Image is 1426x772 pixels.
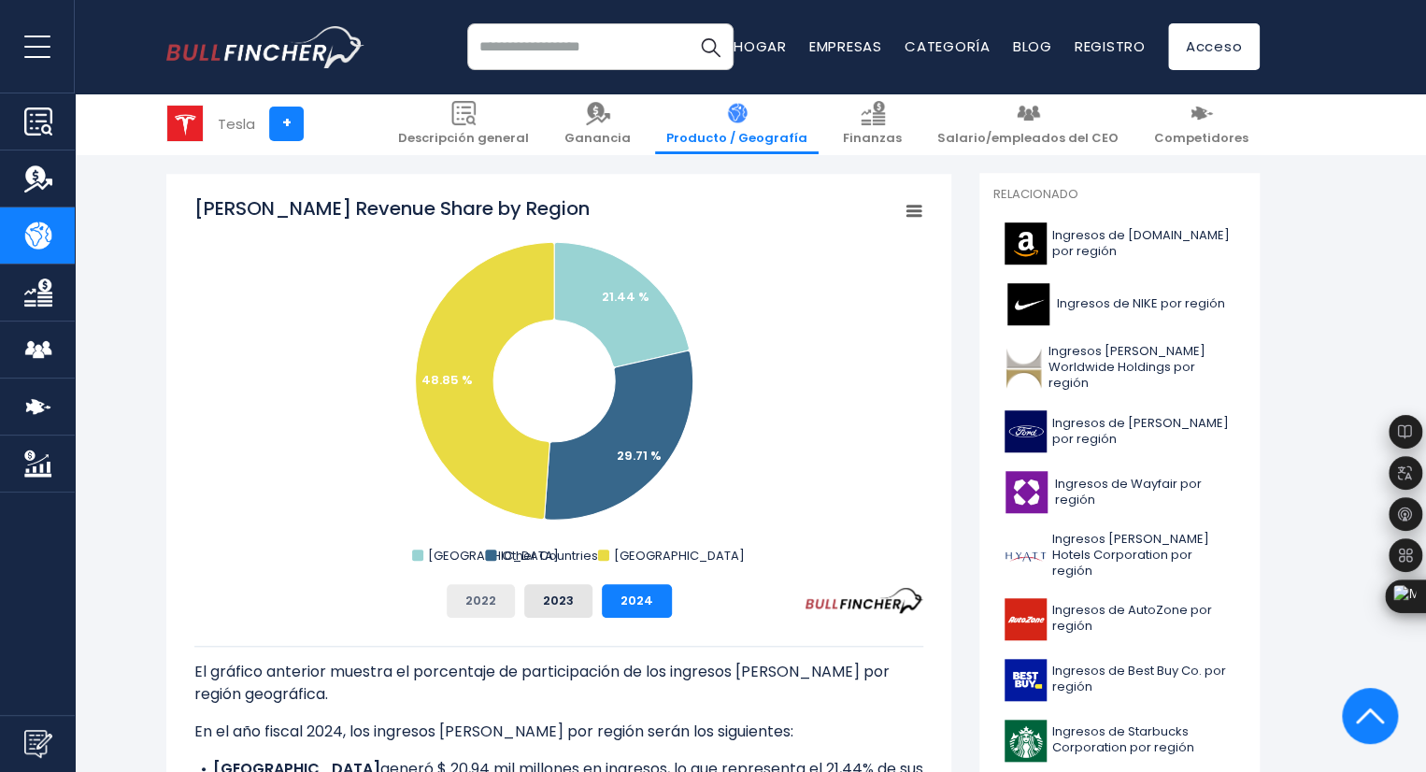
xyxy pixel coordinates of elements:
font: Ingresos de [DOMAIN_NAME] por región [1052,226,1230,260]
button: 2024 [602,584,672,618]
a: Ingresos [PERSON_NAME] Worldwide Holdings por región [993,339,1246,396]
a: Acceso [1168,23,1261,70]
font: En el año fiscal 2024, los ingresos [PERSON_NAME] por región serán los siguientes: [194,721,793,742]
font: Tesla [218,114,255,134]
a: Ingresos de Wayfair por región [993,466,1246,518]
font: Competidores [1154,129,1248,147]
a: Hogar [734,36,787,56]
img: Logotipo de AMZN [1005,222,1047,264]
font: Relacionado [993,185,1078,203]
a: Producto / Geografía [655,93,819,154]
a: Ingresos de Starbucks Corporation por región [993,715,1246,766]
a: Ingresos [PERSON_NAME] Hotels Corporation por región [993,527,1246,584]
font: 2024 [620,592,653,609]
a: Descripción general [387,93,540,154]
font: El gráfico anterior muestra el porcentaje de participación de los ingresos [PERSON_NAME] por regi... [194,661,890,705]
font: Descripción general [398,129,529,147]
font: Finanzas [843,129,902,147]
a: + [269,107,304,141]
font: Ingresos de [PERSON_NAME] por región [1052,414,1229,448]
a: Ir a la página de inicio [166,26,364,68]
img: Logotipo W [1005,471,1048,513]
font: Ingresos de Wayfair por región [1054,475,1201,508]
a: Ingresos de [PERSON_NAME] por región [993,406,1246,457]
a: Ganancia [553,93,642,154]
button: Buscar [687,23,734,70]
font: Ingresos de Starbucks Corporation por región [1052,722,1194,756]
a: Finanzas [832,93,913,154]
a: Ingresos de Best Buy Co. por región [993,654,1246,706]
img: Logotipo de TSLA [167,106,203,141]
text: [GEOGRAPHIC_DATA] [428,547,559,565]
font: Ganancia [564,129,631,147]
button: 2023 [524,584,592,618]
font: Ingresos de Best Buy Co. por región [1052,662,1226,695]
a: Ingresos de AutoZone por región [993,593,1246,645]
a: Empresas [809,36,882,56]
font: Acceso [1186,36,1243,56]
img: Logotipo de HLT [1005,347,1043,389]
a: Blog [1013,36,1052,56]
a: Ingresos de [DOMAIN_NAME] por región [993,218,1246,269]
svg: Participación en los ingresos de Tesla por región [194,195,923,569]
img: Logotipo H [1005,535,1047,577]
img: Logotipo F [1005,410,1047,452]
font: Ingresos de AutoZone por región [1052,601,1212,635]
a: Salario/empleados del CEO [926,93,1130,154]
img: logotipo del camachuelo [166,26,364,68]
font: Ingresos [PERSON_NAME] Worldwide Holdings por región [1048,342,1205,392]
img: Logotipo de NKE [1005,283,1051,325]
a: Ingresos de NIKE por región [993,279,1246,330]
img: Logotipo de BBY [1005,659,1047,701]
text: [GEOGRAPHIC_DATA] [614,547,745,565]
font: 2022 [465,592,496,609]
tspan: [PERSON_NAME] Revenue Share by Region [194,195,590,222]
font: 2023 [543,592,574,609]
font: Producto / Geografía [666,129,807,147]
img: Logotipo de SBUX [1005,720,1047,762]
a: Categoría [905,36,991,56]
font: + [282,112,292,134]
text: 21.44 % [602,288,649,306]
font: Salario/empleados del CEO [937,129,1119,147]
button: 2022 [447,584,515,618]
text: Other Countries [501,547,597,565]
font: Ingresos [PERSON_NAME] Hotels Corporation por región [1052,530,1209,579]
text: 48.85 % [421,371,473,389]
a: Registro [1075,36,1146,56]
a: Competidores [1143,93,1260,154]
font: Ingresos de NIKE por región [1057,294,1225,312]
text: 29.71 % [617,447,662,465]
img: Logotipo de AZO [1005,598,1047,640]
